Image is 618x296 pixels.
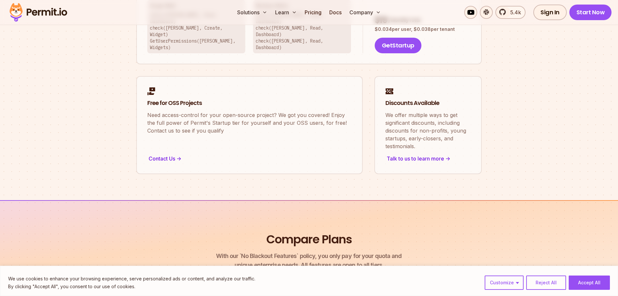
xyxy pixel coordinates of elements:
[485,276,524,290] button: Customize
[526,276,566,290] button: Reject All
[385,111,471,150] p: We offer multiple ways to get significant discounts, including discounts for non-profits, young s...
[375,38,421,53] button: GetStartup
[147,99,352,107] h2: Free for OSS Projects
[569,5,612,20] a: Start Now
[569,276,610,290] button: Accept All
[347,6,383,19] button: Company
[6,1,70,23] img: Permit logo
[266,231,352,248] h2: Compare Plans
[147,111,352,135] p: Need access-control for your open-source project? We got you covered! Enjoy the full power of Per...
[176,155,181,162] span: ->
[374,76,482,174] a: Discounts AvailableWe offer multiple ways to get significant discounts, including discounts for n...
[150,12,243,51] p: check([PERSON_NAME], Read, Dashboard) check([PERSON_NAME], Create, Widget) GetUserPermissions([PE...
[273,6,299,19] button: Learn
[8,283,255,290] p: By clicking "Accept All", you consent to our use of cookies.
[445,155,450,162] span: ->
[495,6,526,19] a: 5.4k
[385,154,471,163] div: Talk to us to learn more
[235,6,270,19] button: Solutions
[256,12,348,51] p: check([PERSON_NAME], Read, Dashboard) check([PERSON_NAME], Read, Dashboard) check([PERSON_NAME], ...
[147,154,352,163] div: Contact Us
[375,26,471,32] p: $ 0.034 per user, $ 0.038 per tenant
[8,275,255,283] p: We use cookies to enhance your browsing experience, serve personalized ads or content, and analyz...
[216,251,402,261] span: With our `No Blackout Features` policy, you only pay for your quota and
[216,251,402,270] p: unique enterprise needs. All features are open to all tiers.
[327,6,344,19] a: Docs
[302,6,324,19] a: Pricing
[136,76,363,174] a: Free for OSS ProjectsNeed access-control for your open-source project? We got you covered! Enjoy ...
[533,5,567,20] a: Sign In
[385,99,471,107] h2: Discounts Available
[506,8,521,16] span: 5.4k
